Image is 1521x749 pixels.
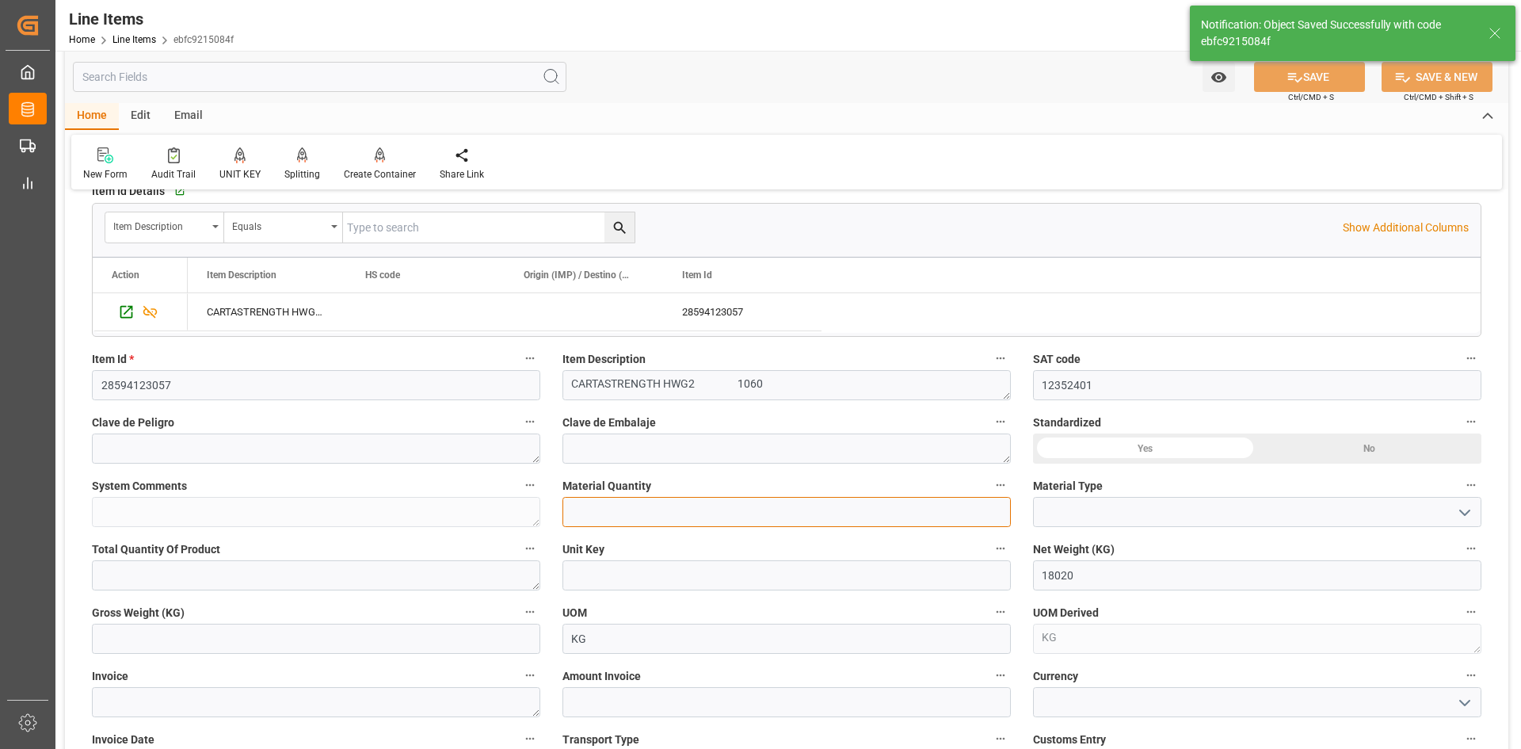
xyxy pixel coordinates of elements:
[112,269,139,281] div: Action
[105,212,224,243] button: open menu
[990,602,1011,622] button: UOM
[83,167,128,182] div: New Form
[1033,434,1257,464] div: Yes
[562,541,604,558] span: Unit Key
[188,293,821,331] div: Press SPACE to select this row.
[520,538,540,559] button: Total Quantity Of Product
[520,602,540,622] button: Gross Weight (KG)
[990,665,1011,686] button: Amount Invoice
[562,370,1011,400] textarea: CARTASTRENGTH HWG2 1060
[69,7,234,31] div: Line Items
[92,478,187,495] span: System Comments
[1254,62,1365,92] button: SAVE
[1033,351,1081,368] span: SAT code
[1033,668,1078,685] span: Currency
[1343,220,1469,236] p: Show Additional Columns
[92,605,185,621] span: Gross Weight (KG)
[520,475,540,495] button: System Comments
[1461,665,1481,686] button: Currency
[112,34,156,45] a: Line Items
[92,541,220,558] span: Total Quantity Of Product
[65,103,119,130] div: Home
[93,293,188,331] div: Press SPACE to select this row.
[1033,478,1103,495] span: Material Type
[1033,415,1101,431] span: Standardized
[92,415,174,431] span: Clave de Peligro
[344,167,416,182] div: Create Container
[365,269,400,281] span: HS code
[1201,17,1473,50] div: Notification: Object Saved Successfully with code ebfc9215084f
[1461,728,1481,749] button: Customs Entry
[1033,605,1099,621] span: UOM Derived
[990,475,1011,495] button: Material Quantity
[990,538,1011,559] button: Unit Key
[524,269,630,281] span: Origin (IMP) / Destino (EXPO)
[119,103,162,130] div: Edit
[1257,434,1481,464] div: No
[520,411,540,432] button: Clave de Peligro
[562,668,641,685] span: Amount Invoice
[562,478,651,495] span: Material Quantity
[1033,624,1481,654] textarea: KG
[162,103,215,130] div: Email
[440,167,484,182] div: Share Link
[1382,62,1492,92] button: SAVE & NEW
[990,348,1011,369] button: Item Description
[990,411,1011,432] button: Clave de Embalaje
[1451,690,1475,715] button: open menu
[990,728,1011,749] button: Transport Type
[1404,91,1473,103] span: Ctrl/CMD + Shift + S
[92,183,165,200] span: Item Id Details
[92,732,154,748] span: Invoice Date
[1203,62,1235,92] button: open menu
[1461,602,1481,622] button: UOM Derived
[284,167,320,182] div: Splitting
[520,728,540,749] button: Invoice Date
[562,732,639,748] span: Transport Type
[69,34,95,45] a: Home
[604,212,635,243] button: search button
[1461,411,1481,432] button: Standardized
[151,167,196,182] div: Audit Trail
[188,293,346,331] div: CARTASTRENGTH HWG2 1060
[562,605,587,621] span: UOM
[73,62,566,92] input: Search Fields
[1288,91,1334,103] span: Ctrl/CMD + S
[520,665,540,686] button: Invoice
[1033,732,1106,748] span: Customs Entry
[520,348,540,369] button: Item Id *
[92,351,134,368] span: Item Id
[562,415,656,431] span: Clave de Embalaje
[113,216,207,234] div: Item Description
[562,351,646,368] span: Item Description
[92,668,128,685] span: Invoice
[232,216,326,234] div: Equals
[224,212,343,243] button: open menu
[1461,475,1481,495] button: Material Type
[1461,538,1481,559] button: Net Weight (KG)
[343,212,635,243] input: Type to search
[1461,348,1481,369] button: SAT code
[1451,500,1475,525] button: open menu
[682,269,712,281] span: Item Id
[1033,541,1115,558] span: Net Weight (KG)
[219,167,261,182] div: UNIT KEY
[207,269,276,281] span: Item Description
[663,293,821,331] div: 28594123057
